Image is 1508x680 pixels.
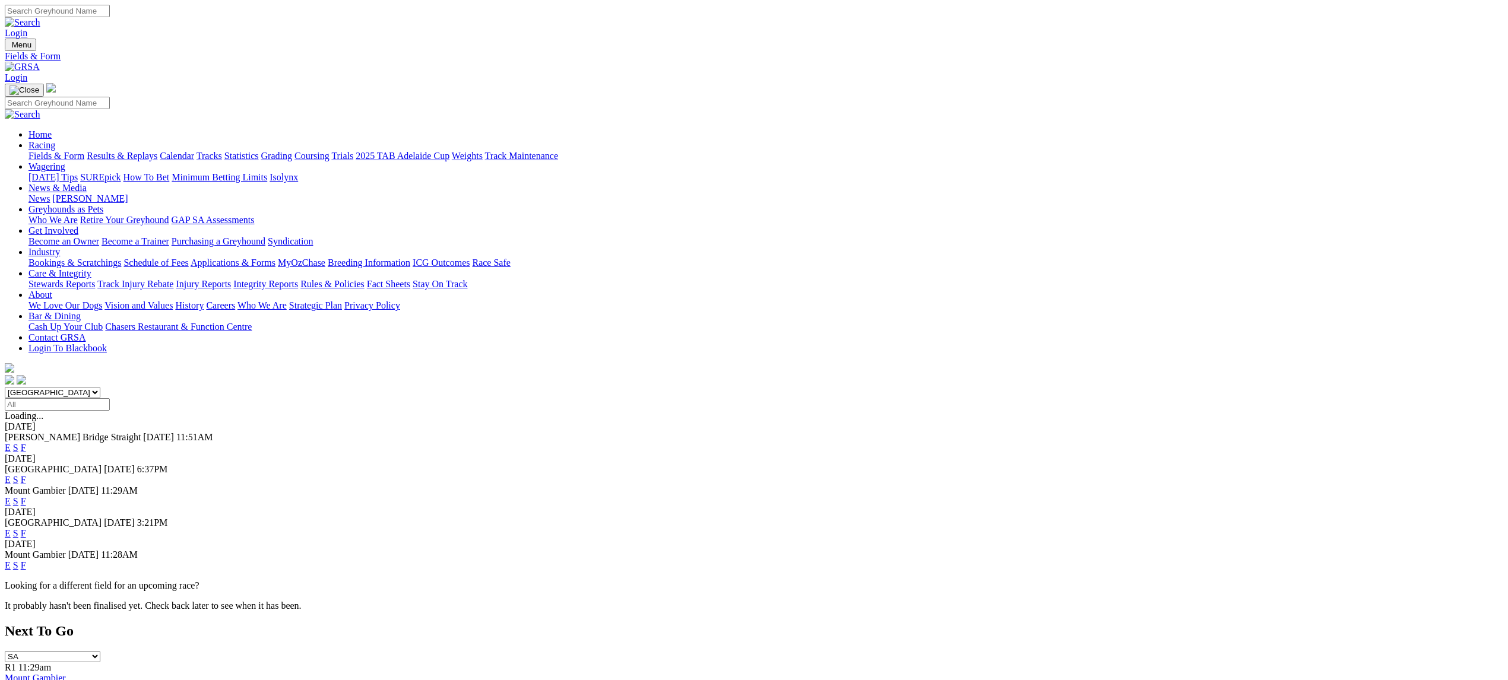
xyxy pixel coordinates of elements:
img: Close [9,85,39,95]
input: Search [5,97,110,109]
div: [DATE] [5,507,1503,517]
a: Applications & Forms [191,258,275,268]
a: Rules & Policies [300,279,365,289]
a: Become an Owner [28,236,99,246]
a: Chasers Restaurant & Function Centre [105,322,252,332]
a: E [5,443,11,453]
partial: It probably hasn't been finalised yet. Check back later to see when it has been. [5,600,302,611]
a: Breeding Information [328,258,410,268]
span: [DATE] [68,549,99,560]
a: Race Safe [472,258,510,268]
a: Results & Replays [87,151,157,161]
a: F [21,560,26,570]
a: F [21,528,26,538]
span: Mount Gambier [5,549,66,560]
a: News & Media [28,183,87,193]
span: Menu [12,40,31,49]
a: Fields & Form [5,51,1503,62]
a: Integrity Reports [233,279,298,289]
a: Stewards Reports [28,279,95,289]
a: Weights [452,151,483,161]
a: Purchasing a Greyhound [172,236,265,246]
div: News & Media [28,193,1503,204]
span: [DATE] [104,464,135,474]
span: [DATE] [68,485,99,495]
a: Login [5,72,27,82]
span: Mount Gambier [5,485,66,495]
a: Fact Sheets [367,279,410,289]
a: Home [28,129,52,139]
span: 11:51AM [176,432,213,442]
button: Toggle navigation [5,84,44,97]
a: E [5,475,11,485]
a: Login To Blackbook [28,343,107,353]
a: Wagering [28,161,65,171]
a: MyOzChase [278,258,325,268]
a: Syndication [268,236,313,246]
a: Careers [206,300,235,310]
a: Become a Trainer [102,236,169,246]
span: [PERSON_NAME] Bridge Straight [5,432,141,442]
a: Coursing [294,151,330,161]
a: 2025 TAB Adelaide Cup [356,151,449,161]
a: F [21,496,26,506]
a: GAP SA Assessments [172,215,255,225]
a: History [175,300,204,310]
a: Stay On Track [413,279,467,289]
div: [DATE] [5,453,1503,464]
span: [GEOGRAPHIC_DATA] [5,517,102,528]
div: Industry [28,258,1503,268]
a: How To Bet [123,172,170,182]
a: Schedule of Fees [123,258,188,268]
a: Care & Integrity [28,268,91,278]
a: Racing [28,140,55,150]
a: S [13,496,18,506]
div: Care & Integrity [28,279,1503,290]
a: S [13,560,18,570]
a: [PERSON_NAME] [52,193,128,204]
span: Loading... [5,411,43,421]
a: Retire Your Greyhound [80,215,169,225]
a: [DATE] Tips [28,172,78,182]
a: Vision and Values [104,300,173,310]
a: Statistics [224,151,259,161]
a: About [28,290,52,300]
span: 11:29am [18,662,51,672]
a: ICG Outcomes [413,258,470,268]
span: [GEOGRAPHIC_DATA] [5,464,102,474]
a: Greyhounds as Pets [28,204,103,214]
a: Bar & Dining [28,311,81,321]
a: Cash Up Your Club [28,322,103,332]
img: Search [5,17,40,28]
a: Who We Are [237,300,287,310]
a: News [28,193,50,204]
a: E [5,528,11,538]
a: Strategic Plan [289,300,342,310]
a: Isolynx [270,172,298,182]
span: 11:28AM [101,549,138,560]
input: Select date [5,398,110,411]
a: Calendar [160,151,194,161]
div: Greyhounds as Pets [28,215,1503,225]
h2: Next To Go [5,623,1503,639]
a: We Love Our Dogs [28,300,102,310]
a: Fields & Form [28,151,84,161]
a: Contact GRSA [28,332,85,342]
span: [DATE] [143,432,174,442]
a: Injury Reports [176,279,231,289]
div: Bar & Dining [28,322,1503,332]
a: E [5,560,11,570]
a: F [21,443,26,453]
a: Industry [28,247,60,257]
a: Trials [331,151,353,161]
a: Login [5,28,27,38]
a: E [5,496,11,506]
span: [DATE] [104,517,135,528]
a: S [13,443,18,453]
a: Who We Are [28,215,78,225]
a: Privacy Policy [344,300,400,310]
div: [DATE] [5,539,1503,549]
img: facebook.svg [5,375,14,385]
a: S [13,475,18,485]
